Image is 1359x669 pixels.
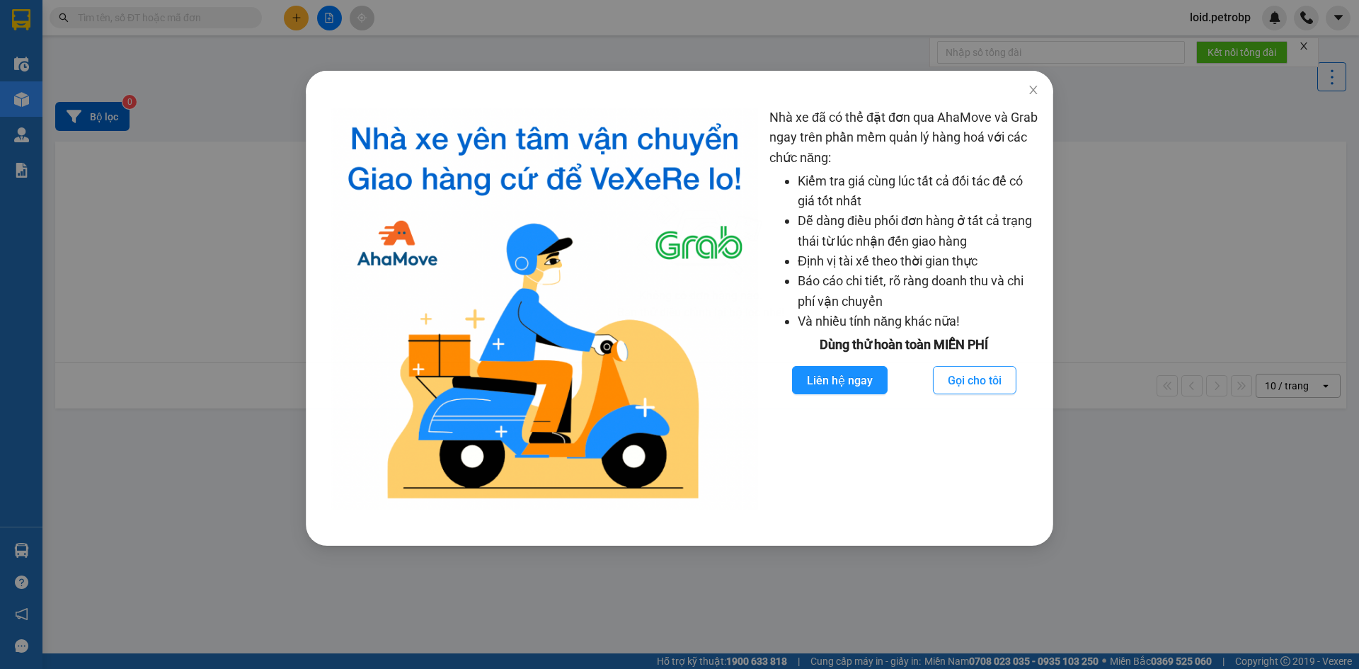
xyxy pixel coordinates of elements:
[1028,84,1039,96] span: close
[769,335,1039,355] div: Dùng thử hoàn toàn MIỄN PHÍ
[792,366,888,394] button: Liên hệ ngay
[769,108,1039,510] div: Nhà xe đã có thể đặt đơn qua AhaMove và Grab ngay trên phần mềm quản lý hàng hoá với các chức năng:
[948,372,1002,389] span: Gọi cho tôi
[331,108,758,510] img: logo
[798,251,1039,271] li: Định vị tài xế theo thời gian thực
[933,366,1016,394] button: Gọi cho tôi
[798,311,1039,331] li: Và nhiều tính năng khác nữa!
[798,211,1039,251] li: Dễ dàng điều phối đơn hàng ở tất cả trạng thái từ lúc nhận đến giao hàng
[798,271,1039,311] li: Báo cáo chi tiết, rõ ràng doanh thu và chi phí vận chuyển
[1014,71,1053,110] button: Close
[807,372,873,389] span: Liên hệ ngay
[798,171,1039,212] li: Kiểm tra giá cùng lúc tất cả đối tác để có giá tốt nhất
